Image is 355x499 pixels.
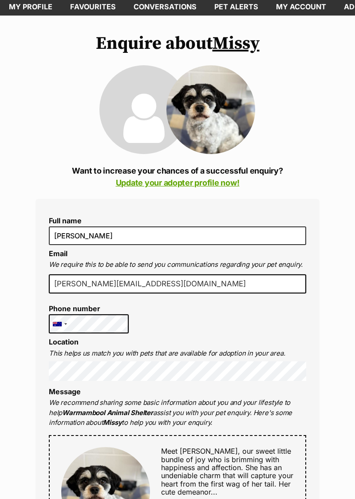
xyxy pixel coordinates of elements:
label: Full name [49,217,306,225]
p: We require this to be able to send you communications regarding your pet enquiry. [49,260,306,270]
p: Want to increase your chances of a successful enquiry? [35,165,319,189]
p: This helps us match you with pets that are available for adoption in your area. [49,349,306,359]
label: Location [49,337,79,346]
p: We recommend sharing some basic information about you and your lifestyle to help assist you with ... [49,398,306,428]
a: Missy [213,32,260,55]
label: Message [49,387,81,396]
a: Update your adopter profile now! [116,178,240,187]
span: Meet [PERSON_NAME], our sweet little bundle of joy who is brimming with happiness and affection. ... [161,447,293,496]
h1: Enquire about [35,33,319,54]
img: Missy [166,65,255,154]
strong: Warrnambool Animal Shelter [62,408,153,417]
label: Email [49,249,67,258]
strong: Missy [103,418,122,427]
label: Phone number [49,305,129,313]
div: Australia: +61 [49,315,70,333]
input: E.g. Jimmy Chew [49,226,306,245]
